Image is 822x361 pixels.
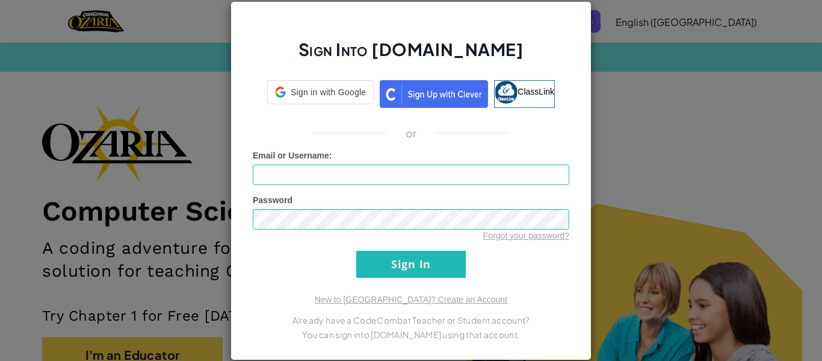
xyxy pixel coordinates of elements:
[253,149,332,162] label: :
[253,195,292,205] span: Password
[267,80,374,108] a: Sign in with Google
[380,80,488,108] img: clever_sso_button@2x.png
[406,126,417,140] p: or
[253,327,569,342] p: You can sign into [DOMAIN_NAME] using that account.
[253,151,329,160] span: Email or Username
[267,80,374,104] div: Sign in with Google
[253,313,569,327] p: Already have a CodeCombat Teacher or Student account?
[253,38,569,73] h2: Sign Into [DOMAIN_NAME]
[291,86,366,98] span: Sign in with Google
[315,295,507,304] a: New to [GEOGRAPHIC_DATA]? Create an Account
[518,86,554,96] span: ClassLink
[495,81,518,104] img: classlink-logo-small.png
[356,251,466,278] input: Sign In
[483,231,569,240] a: Forgot your password?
